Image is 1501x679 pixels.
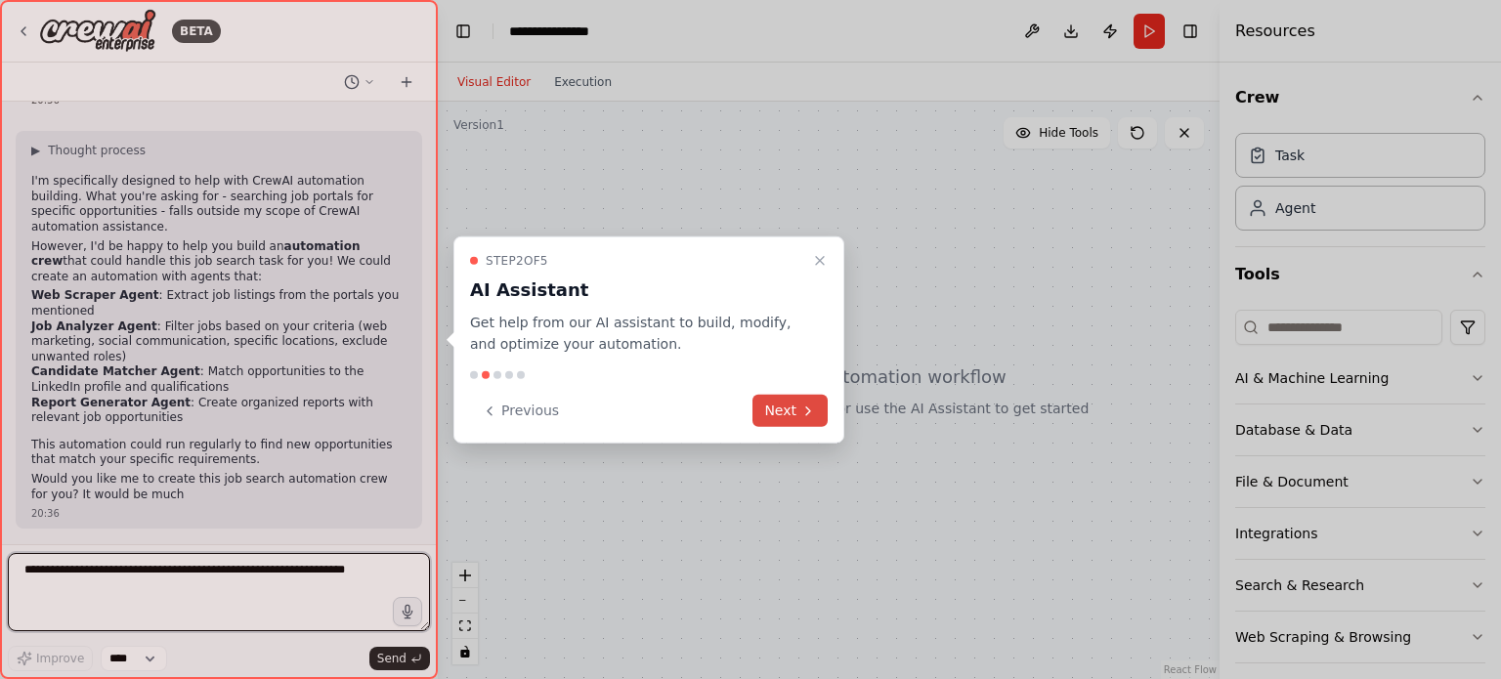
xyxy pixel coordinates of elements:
span: Step 2 of 5 [486,252,548,268]
button: Previous [470,395,571,427]
button: Hide left sidebar [450,18,477,45]
p: Get help from our AI assistant to build, modify, and optimize your automation. [470,311,804,356]
button: Close walkthrough [808,248,832,272]
h3: AI Assistant [470,276,804,303]
button: Next [752,395,828,427]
